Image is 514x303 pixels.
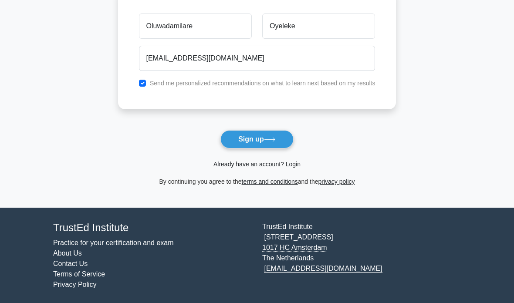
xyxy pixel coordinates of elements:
[139,13,252,39] input: First name
[257,222,466,290] div: TrustEd Institute The Netherlands
[262,13,375,39] input: Last name
[139,46,375,71] input: Email
[113,176,402,187] div: By continuing you agree to the and the
[53,281,97,288] a: Privacy Policy
[220,130,294,148] button: Sign up
[53,249,82,257] a: About Us
[213,161,301,168] a: Already have an account? Login
[318,178,355,185] a: privacy policy
[242,178,298,185] a: terms and conditions
[53,222,252,234] h4: TrustEd Institute
[53,260,88,267] a: Contact Us
[150,80,375,87] label: Send me personalized recommendations on what to learn next based on my results
[53,270,105,278] a: Terms of Service
[53,239,174,246] a: Practice for your certification and exam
